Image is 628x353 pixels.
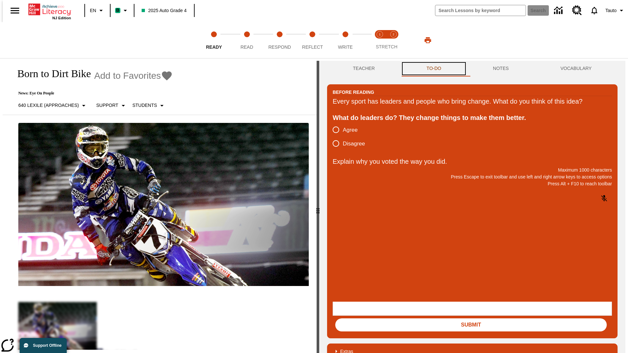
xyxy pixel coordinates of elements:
button: Select Student [130,100,168,111]
p: Press Escape to exit toolbar and use left and right arrow keys to access options [333,174,612,180]
button: Scaffolds, Support [94,100,130,111]
a: Data Center [550,2,568,20]
p: News: Eye On People [10,91,173,96]
button: Click to activate and allow voice recognition [596,191,612,206]
div: reading [3,61,317,350]
body: Explain why you voted the way you did. Maximum 1000 characters Press Alt + F10 to reach toolbar P... [3,5,96,11]
button: Respond step 3 of 5 [261,22,299,58]
button: Write step 5 of 5 [326,22,364,58]
p: Explain why you voted the way you did. [333,156,612,167]
span: Reflect [302,44,323,50]
img: Motocross racer James Stewart flies through the air on his dirt bike. [18,123,309,286]
a: Notifications [586,2,603,19]
button: Submit [335,318,607,331]
span: Respond [268,44,291,50]
button: TO-DO [401,61,467,76]
span: Ready [206,44,222,50]
span: EN [90,7,96,14]
div: poll [333,123,370,150]
span: 2025 Auto Grade 4 [142,7,187,14]
span: B [116,6,119,14]
div: Every sport has leaders and people who bring change. What do you think of this idea? [333,96,612,107]
button: Stretch Respond step 2 of 2 [384,22,403,58]
div: Home [28,2,71,20]
button: VOCABULARY [534,61,618,76]
text: 1 [379,33,380,36]
p: Press Alt + F10 to reach toolbar [333,180,612,187]
p: Support [96,102,118,109]
button: Language: EN, Select a language [87,5,108,16]
button: Select Lexile, 640 Lexile (Approaches) [16,100,90,111]
span: Support Offline [33,343,61,348]
span: Write [338,44,353,50]
input: search field [435,5,526,16]
span: Read [240,44,253,50]
button: Print [417,34,438,46]
p: Maximum 1000 characters [333,167,612,174]
button: Reflect step 4 of 5 [293,22,331,58]
div: activity [319,61,625,353]
button: Add to Favorites - Born to Dirt Bike [94,70,173,81]
button: Boost Class color is mint green. Change class color [113,5,132,16]
span: STRETCH [376,44,397,49]
button: Open side menu [5,1,25,20]
button: Teacher [327,61,401,76]
button: Ready step 1 of 5 [195,22,233,58]
div: Instructional Panel Tabs [327,61,618,76]
h2: Before Reading [333,89,374,96]
button: Stretch Read step 1 of 2 [370,22,389,58]
span: Agree [343,126,358,134]
span: Tauto [605,7,617,14]
h1: Born to Dirt Bike [10,68,91,80]
span: NJ Edition [52,16,71,20]
a: Resource Center, Will open in new tab [568,2,586,19]
button: NOTES [467,61,534,76]
div: What do leaders do? They change things to make them better. [333,112,612,123]
button: Support Offline [20,338,67,353]
span: Disagree [343,140,365,148]
p: Students [132,102,157,109]
button: Profile/Settings [603,5,628,16]
text: 2 [392,33,394,36]
button: Read step 2 of 5 [228,22,266,58]
div: Press Enter or Spacebar and then press right and left arrow keys to move the slider [317,61,319,353]
span: Add to Favorites [94,71,161,81]
p: 640 Lexile (Approaches) [18,102,79,109]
